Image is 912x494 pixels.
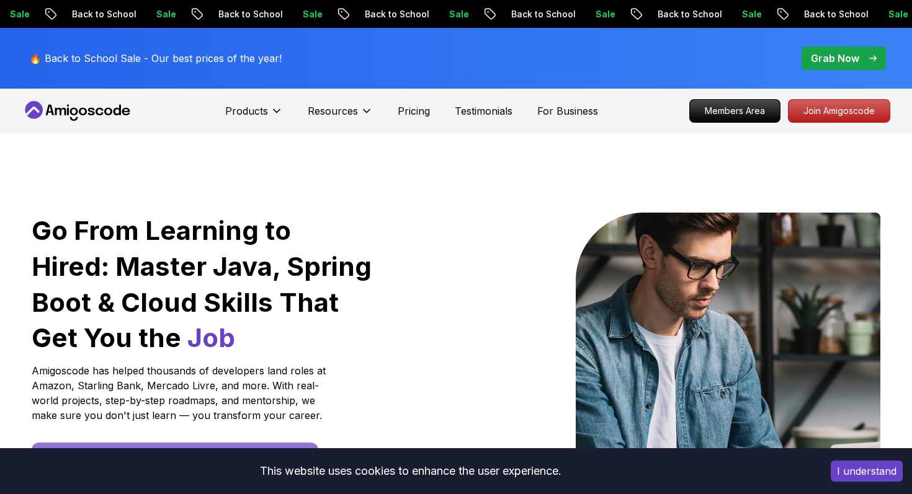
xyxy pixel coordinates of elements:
[645,8,730,20] p: Back to School
[206,8,290,20] p: Back to School
[730,8,769,20] p: Sale
[455,104,512,118] a: Testimonials
[352,8,437,20] p: Back to School
[831,461,903,482] button: Accept cookies
[290,8,330,20] p: Sale
[583,8,623,20] p: Sale
[32,363,329,423] p: Amigoscode has helped thousands of developers land roles at Amazon, Starling Bank, Mercado Livre,...
[499,8,583,20] p: Back to School
[187,322,235,353] span: Job
[789,100,890,122] p: Join Amigoscode
[225,104,268,118] p: Products
[398,104,430,118] a: Pricing
[144,8,184,20] p: Sale
[690,100,780,122] p: Members Area
[811,51,859,66] p: Grab Now
[788,99,890,123] a: Join Amigoscode
[308,104,373,128] button: Resources
[689,99,780,123] a: Members Area
[537,104,598,118] a: For Business
[32,213,373,356] h1: Go From Learning to Hired: Master Java, Spring Boot & Cloud Skills That Get You the
[437,8,476,20] p: Sale
[29,51,282,66] p: 🔥 Back to School Sale - Our best prices of the year!
[60,8,144,20] p: Back to School
[225,104,283,128] button: Products
[792,8,876,20] p: Back to School
[32,443,318,472] a: Start Free [DATE] - Build Your First Project This Week
[9,457,812,485] div: This website uses cookies to enhance the user experience.
[308,104,358,118] p: Resources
